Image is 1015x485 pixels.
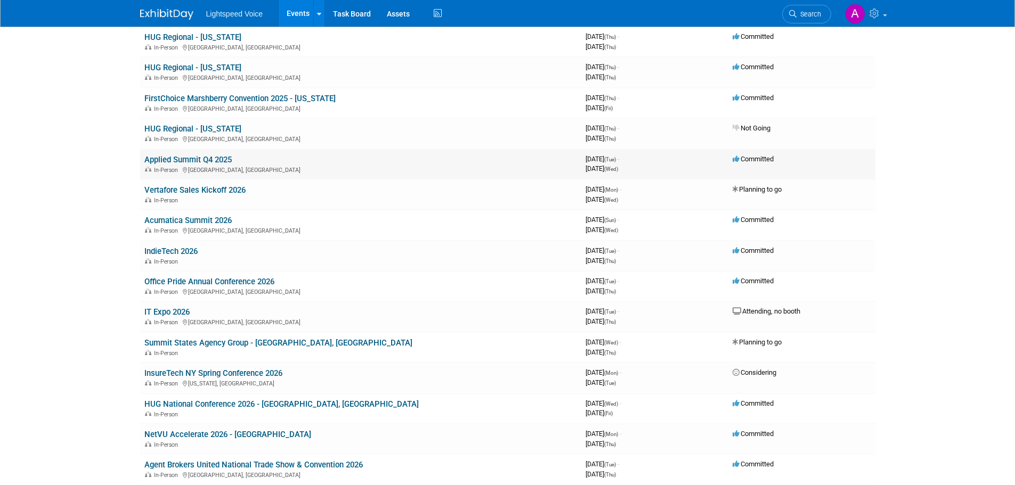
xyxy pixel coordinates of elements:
img: In-Person Event [145,197,151,202]
span: - [620,368,621,376]
span: (Wed) [604,227,618,233]
span: (Thu) [604,34,616,40]
span: Committed [733,399,774,407]
div: [GEOGRAPHIC_DATA], [GEOGRAPHIC_DATA] [144,226,577,234]
span: (Tue) [604,248,616,254]
span: [DATE] [586,104,613,112]
div: [GEOGRAPHIC_DATA], [GEOGRAPHIC_DATA] [144,73,577,81]
span: - [618,32,619,40]
img: In-Person Event [145,227,151,233]
div: [GEOGRAPHIC_DATA], [GEOGRAPHIC_DATA] [144,287,577,295]
span: In-Person [154,380,181,387]
span: In-Person [154,258,181,265]
a: Applied Summit Q4 2025 [144,155,232,165]
img: ExhibitDay [140,9,193,20]
span: [DATE] [586,94,619,102]
span: - [618,63,619,71]
span: [DATE] [586,257,616,265]
a: HUG Regional - [US_STATE] [144,124,241,134]
span: In-Person [154,44,181,51]
span: [DATE] [586,368,621,376]
img: In-Person Event [145,75,151,80]
span: Lightspeed Voice [206,10,263,18]
a: InsureTech NY Spring Conference 2026 [144,368,282,378]
span: [DATE] [586,216,619,224]
span: [DATE] [586,185,621,193]
span: In-Person [154,289,181,295]
span: (Thu) [604,441,616,447]
span: [DATE] [586,155,619,163]
span: - [618,155,619,163]
img: In-Person Event [145,319,151,324]
span: In-Person [154,472,181,479]
span: (Thu) [604,136,616,142]
span: [DATE] [586,470,616,478]
span: Committed [733,155,774,163]
span: Not Going [733,124,770,132]
a: Search [782,5,831,23]
span: Committed [733,460,774,468]
span: (Thu) [604,319,616,325]
span: (Sun) [604,217,616,223]
img: Andrew Chlebina [845,4,865,24]
span: In-Person [154,350,181,357]
span: (Wed) [604,340,618,346]
span: (Fri) [604,105,613,111]
span: Committed [733,63,774,71]
span: (Wed) [604,166,618,172]
span: [DATE] [586,124,619,132]
img: In-Person Event [145,441,151,447]
img: In-Person Event [145,289,151,294]
span: (Tue) [604,462,616,467]
span: (Thu) [604,289,616,294]
img: In-Person Event [145,105,151,111]
span: [DATE] [586,348,616,356]
span: Committed [733,277,774,285]
span: [DATE] [586,195,618,203]
a: HUG National Conference 2026 - [GEOGRAPHIC_DATA], [GEOGRAPHIC_DATA] [144,399,419,409]
span: (Mon) [604,431,618,437]
img: In-Person Event [145,411,151,416]
div: [GEOGRAPHIC_DATA], [GEOGRAPHIC_DATA] [144,104,577,112]
span: (Thu) [604,44,616,50]
span: - [620,399,621,407]
span: [DATE] [586,399,621,407]
span: (Thu) [604,126,616,131]
div: [GEOGRAPHIC_DATA], [GEOGRAPHIC_DATA] [144,470,577,479]
span: [DATE] [586,277,619,285]
span: In-Person [154,227,181,234]
div: [GEOGRAPHIC_DATA], [GEOGRAPHIC_DATA] [144,317,577,326]
a: NetVU Accelerate 2026 - [GEOGRAPHIC_DATA] [144,430,311,439]
img: In-Person Event [145,350,151,355]
span: In-Person [154,411,181,418]
span: - [618,124,619,132]
img: In-Person Event [145,44,151,50]
span: - [618,277,619,285]
span: In-Person [154,197,181,204]
span: (Mon) [604,187,618,193]
span: [DATE] [586,430,621,438]
span: [DATE] [586,32,619,40]
span: Committed [733,32,774,40]
span: [DATE] [586,43,616,51]
a: Vertafore Sales Kickoff 2026 [144,185,246,195]
img: In-Person Event [145,136,151,141]
span: [DATE] [586,73,616,81]
span: [DATE] [586,134,616,142]
span: - [620,185,621,193]
span: Committed [733,94,774,102]
a: IndieTech 2026 [144,246,198,256]
span: [DATE] [586,338,621,346]
span: [DATE] [586,409,613,417]
span: [DATE] [586,460,619,468]
span: (Thu) [604,258,616,264]
span: (Tue) [604,157,616,162]
span: [DATE] [586,226,618,234]
span: Committed [733,246,774,254]
span: Search [797,10,821,18]
div: [GEOGRAPHIC_DATA], [GEOGRAPHIC_DATA] [144,134,577,143]
span: - [618,307,619,315]
span: - [618,216,619,224]
span: (Fri) [604,410,613,416]
span: [DATE] [586,287,616,295]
